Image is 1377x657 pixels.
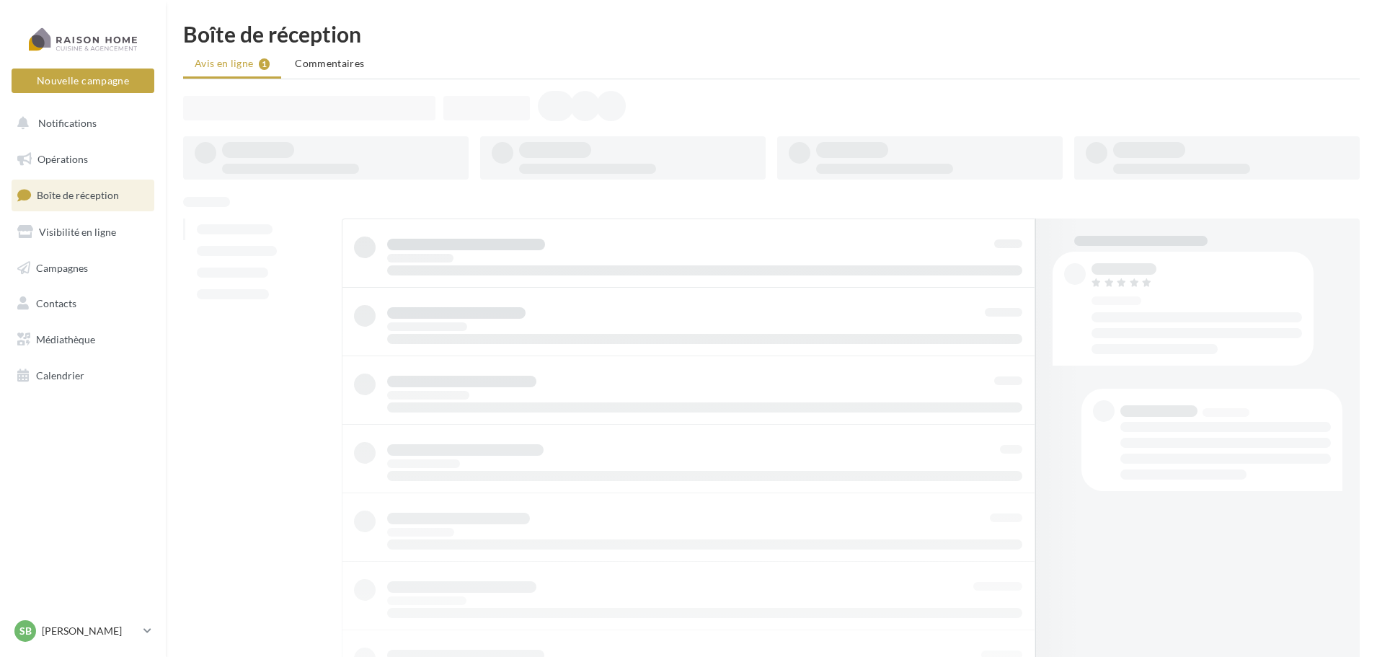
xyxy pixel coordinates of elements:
[295,57,364,69] span: Commentaires
[36,333,95,345] span: Médiathèque
[9,180,157,211] a: Boîte de réception
[9,325,157,355] a: Médiathèque
[39,226,116,238] span: Visibilité en ligne
[38,117,97,129] span: Notifications
[37,153,88,165] span: Opérations
[42,624,138,638] p: [PERSON_NAME]
[9,253,157,283] a: Campagnes
[12,69,154,93] button: Nouvelle campagne
[9,144,157,175] a: Opérations
[183,23,1360,45] div: Boîte de réception
[12,617,154,645] a: Sb [PERSON_NAME]
[36,369,84,382] span: Calendrier
[9,108,151,138] button: Notifications
[36,261,88,273] span: Campagnes
[19,624,32,638] span: Sb
[9,288,157,319] a: Contacts
[36,297,76,309] span: Contacts
[9,217,157,247] a: Visibilité en ligne
[37,189,119,201] span: Boîte de réception
[9,361,157,391] a: Calendrier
